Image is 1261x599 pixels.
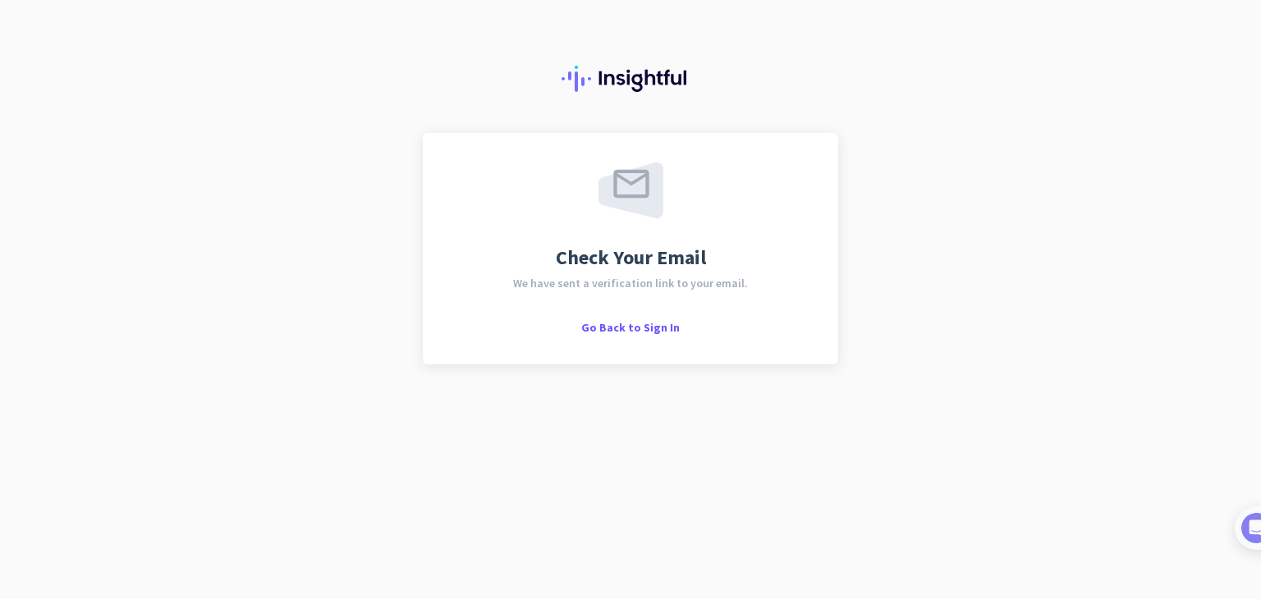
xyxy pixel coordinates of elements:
[513,277,748,289] span: We have sent a verification link to your email.
[562,66,699,92] img: Insightful
[581,320,680,335] span: Go Back to Sign In
[598,162,663,218] img: email-sent
[556,248,706,267] span: Check Your Email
